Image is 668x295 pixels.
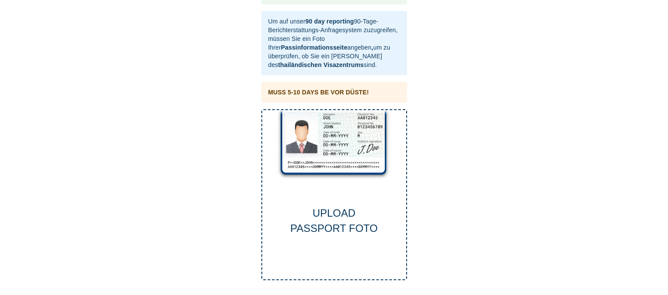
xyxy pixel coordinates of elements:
[268,88,369,97] div: MUSS 5-10 DAYS BE VOR DÜSTE!
[262,206,406,236] div: UPLOAD PASSPORT FOTO
[305,18,354,25] b: 90 day reporting
[281,44,347,51] b: Passinformationsseite
[268,13,400,73] div: Um auf unser 90-Tage-Berichterstattungs-Anfragesystem zuzugreifen, müssen Sie ein Foto Ihrer ange...
[371,44,373,51] b: ,
[278,61,364,68] b: thailändischen Visazentrums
